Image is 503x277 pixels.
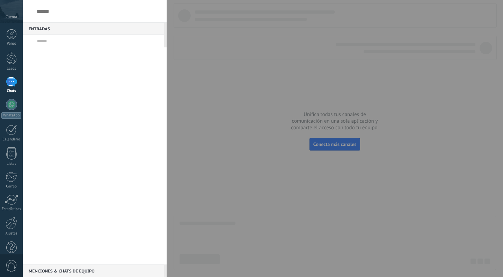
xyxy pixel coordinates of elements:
div: Panel [1,41,22,46]
div: Leads [1,67,22,71]
div: Ajustes [1,231,22,236]
div: Chats [1,89,22,93]
span: Cuenta [6,15,17,20]
div: Menciones & Chats de equipo [23,264,164,277]
div: Correo [1,184,22,189]
div: Estadísticas [1,207,22,211]
div: Listas [1,162,22,166]
div: Entradas [23,22,164,35]
button: Más [149,35,164,47]
div: WhatsApp [1,112,21,119]
div: Calendario [1,137,22,142]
